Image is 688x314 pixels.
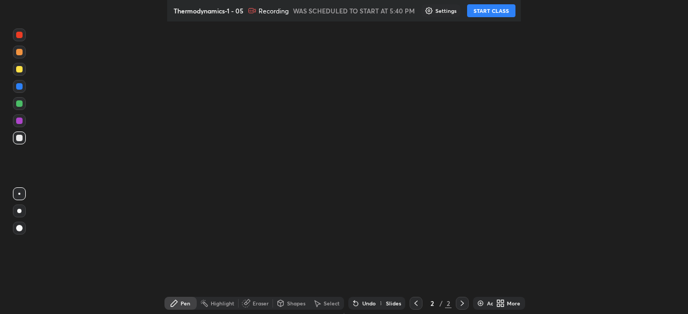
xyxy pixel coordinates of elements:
div: / [440,300,443,306]
div: Pen [181,301,190,306]
div: Slides [386,301,401,306]
div: Add [487,301,497,306]
h5: WAS SCHEDULED TO START AT 5:40 PM [293,6,415,16]
div: Undo [362,301,376,306]
div: Shapes [287,301,305,306]
p: Thermodynamics-1 - 05 [174,6,243,15]
img: class-settings-icons [425,6,433,15]
div: Highlight [211,301,234,306]
img: add-slide-button [476,299,485,308]
div: Eraser [253,301,269,306]
button: START CLASS [467,4,515,17]
p: Recording [259,7,289,15]
div: Select [324,301,340,306]
div: 2 [427,300,438,306]
div: More [507,301,520,306]
p: Settings [435,8,456,13]
img: recording.375f2c34.svg [248,6,256,15]
div: 2 [445,298,451,308]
